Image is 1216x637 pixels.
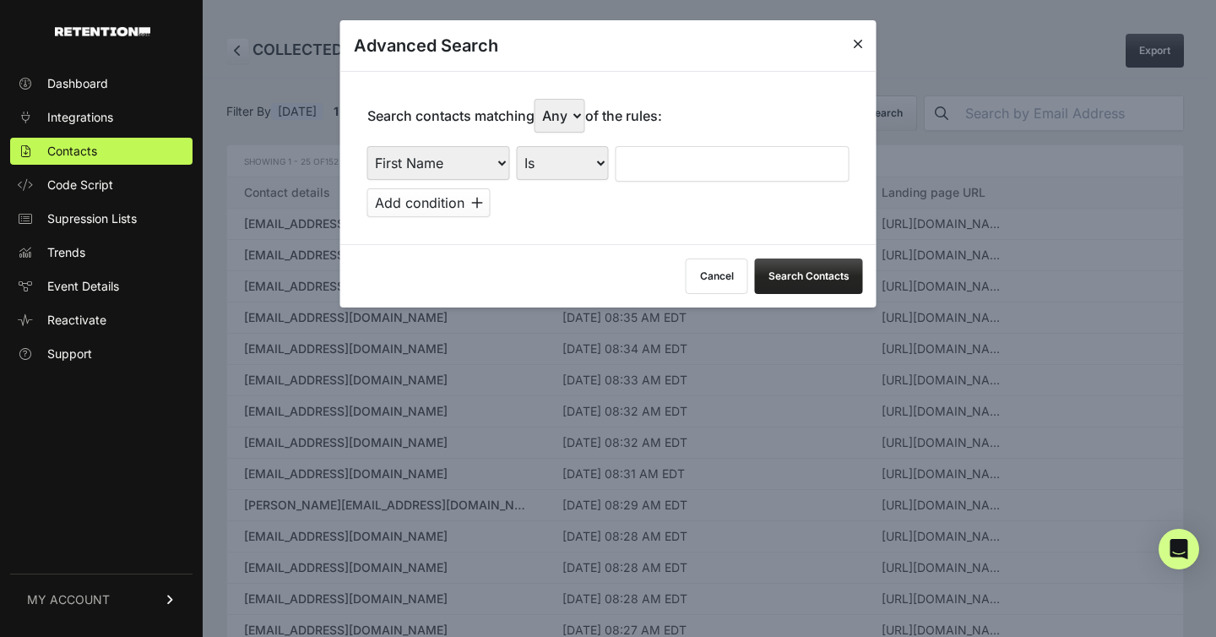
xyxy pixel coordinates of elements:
a: Code Script [10,171,193,199]
span: Supression Lists [47,210,137,227]
a: Reactivate [10,307,193,334]
a: Trends [10,239,193,266]
button: Search Contacts [755,259,863,294]
span: Support [47,346,92,362]
span: Code Script [47,177,113,193]
h3: Advanced Search [354,34,498,57]
a: Contacts [10,138,193,165]
a: Supression Lists [10,205,193,232]
a: Dashboard [10,70,193,97]
button: Cancel [686,259,748,294]
a: Event Details [10,273,193,300]
div: Open Intercom Messenger [1159,529,1199,569]
button: Add condition [367,188,491,217]
span: Integrations [47,109,113,126]
img: Retention.com [55,27,150,36]
a: Support [10,340,193,367]
span: Trends [47,244,85,261]
p: Search contacts matching of the rules: [367,99,662,133]
span: Reactivate [47,312,106,329]
span: Event Details [47,278,119,295]
span: MY ACCOUNT [27,591,110,608]
span: Contacts [47,143,97,160]
a: Integrations [10,104,193,131]
a: MY ACCOUNT [10,574,193,625]
span: Dashboard [47,75,108,92]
